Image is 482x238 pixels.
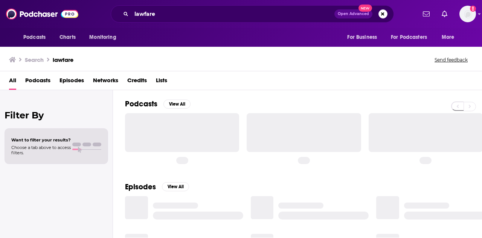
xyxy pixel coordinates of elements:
span: Open Advanced [338,12,369,16]
button: View All [162,182,189,191]
input: Search podcasts, credits, & more... [131,8,334,20]
button: open menu [342,30,386,45]
span: Charts [59,32,76,43]
button: Send feedback [432,57,470,63]
h3: Search [25,56,44,63]
h2: Filter By [5,110,108,121]
a: Lists [156,74,167,90]
h3: lawfare [53,56,73,63]
div: Search podcasts, credits, & more... [111,5,394,23]
button: View All [163,100,191,109]
span: Logged in as megcassidy [459,6,476,22]
span: New [358,5,372,12]
a: Podcasts [25,74,50,90]
a: All [9,74,16,90]
span: More [442,32,455,43]
span: Want to filter your results? [11,137,71,143]
a: EpisodesView All [125,182,189,192]
a: Charts [55,30,80,45]
button: open menu [18,30,55,45]
svg: Add a profile image [470,6,476,12]
span: For Business [347,32,377,43]
img: Podchaser - Follow, Share and Rate Podcasts [6,7,78,21]
a: Credits [127,74,147,90]
button: open menu [84,30,126,45]
h2: Episodes [125,182,156,192]
a: Show notifications dropdown [439,8,450,20]
button: open menu [386,30,438,45]
a: Networks [93,74,118,90]
a: PodcastsView All [125,99,191,109]
a: Show notifications dropdown [420,8,433,20]
span: Choose a tab above to access filters. [11,145,71,155]
img: User Profile [459,6,476,22]
button: Open AdvancedNew [334,9,372,18]
span: Podcasts [23,32,46,43]
button: open menu [436,30,464,45]
button: Show profile menu [459,6,476,22]
a: Episodes [59,74,84,90]
span: For Podcasters [391,32,427,43]
h2: Podcasts [125,99,157,109]
span: Monitoring [89,32,116,43]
